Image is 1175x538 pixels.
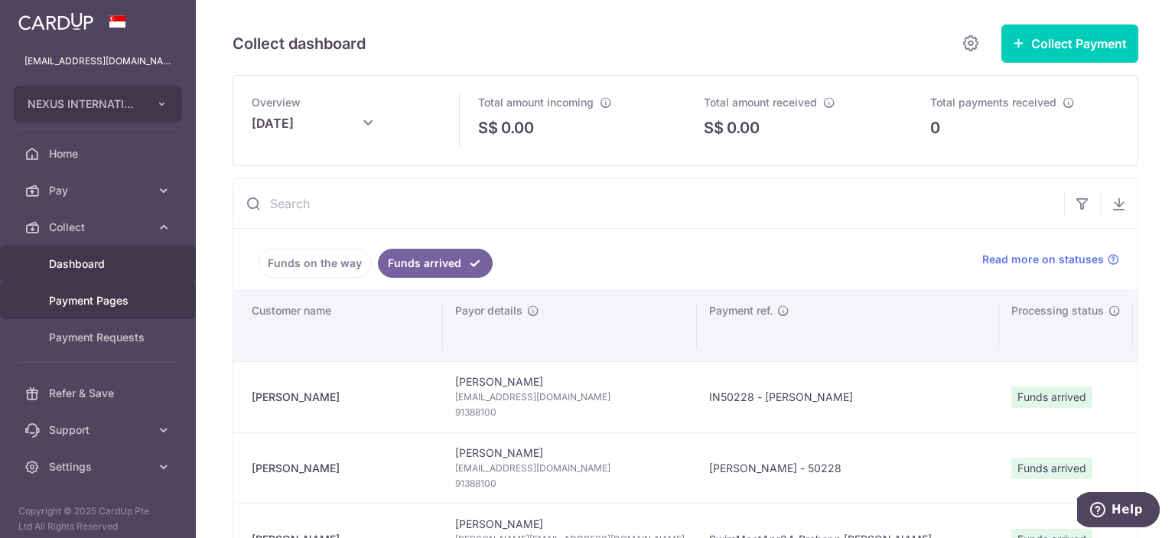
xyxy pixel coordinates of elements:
span: 91388100 [455,405,685,420]
span: S$ [478,116,498,139]
span: Help [34,11,66,24]
th: Payor details [443,291,697,361]
td: [PERSON_NAME] [443,432,697,504]
a: Read more on statuses [982,252,1119,267]
td: [PERSON_NAME] - 50228 [697,432,999,504]
div: [PERSON_NAME] [252,461,431,476]
span: Payor details [455,303,522,318]
span: Payment Pages [49,293,150,308]
span: Dashboard [49,256,150,272]
span: S$ [704,116,724,139]
th: Customer name [233,291,443,361]
span: Total payments received [930,96,1056,109]
span: Funds arrived [1011,386,1092,408]
div: [PERSON_NAME] [252,390,431,405]
span: Collect [49,220,150,235]
td: [PERSON_NAME] [443,361,697,432]
span: Payment ref. [709,303,773,318]
th: Payment ref. [697,291,999,361]
iframe: Opens a widget where you can find more information [1077,492,1160,530]
span: [EMAIL_ADDRESS][DOMAIN_NAME] [455,461,685,476]
span: Total amount incoming [478,96,594,109]
td: IN50228 - [PERSON_NAME] [697,361,999,432]
span: NEXUS INTERNATIONAL SCHOOL ([GEOGRAPHIC_DATA]) PTE. LTD. [28,96,141,112]
span: 91388100 [455,476,685,491]
p: 0.00 [501,116,534,139]
span: Payment Requests [49,330,150,345]
span: Total amount received [704,96,817,109]
p: 0.00 [727,116,760,139]
a: Funds on the way [258,249,372,278]
span: Refer & Save [49,386,150,401]
p: [EMAIL_ADDRESS][DOMAIN_NAME] [24,54,171,69]
p: 0 [930,116,940,139]
span: Home [49,146,150,161]
img: CardUp [18,12,93,31]
span: Support [49,422,150,438]
button: Collect Payment [1001,24,1138,63]
span: Read more on statuses [982,252,1104,267]
input: Search [233,179,1064,228]
span: Overview [252,96,301,109]
a: Funds arrived [378,249,493,278]
th: Processing status [999,291,1133,361]
h5: Collect dashboard [233,31,366,56]
span: [EMAIL_ADDRESS][DOMAIN_NAME] [455,390,685,405]
span: Funds arrived [1011,458,1092,479]
span: Pay [49,183,150,198]
button: NEXUS INTERNATIONAL SCHOOL ([GEOGRAPHIC_DATA]) PTE. LTD. [14,86,182,122]
span: Settings [49,459,150,474]
span: Processing status [1011,303,1104,318]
